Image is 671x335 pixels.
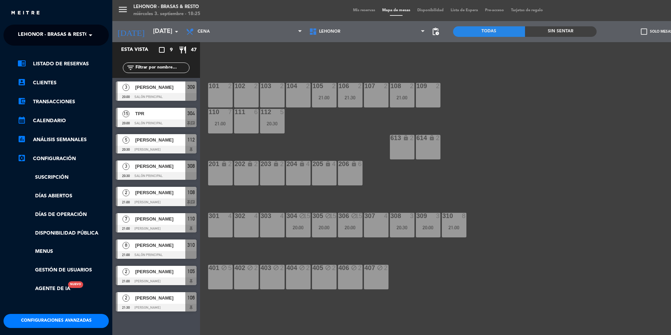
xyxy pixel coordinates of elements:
span: [PERSON_NAME] [135,84,185,91]
a: Menus [18,248,109,256]
a: Agente de IANuevo [18,285,70,293]
a: chrome_reader_modeListado de Reservas [18,60,109,68]
span: 2 [122,295,129,302]
span: Lehonor - Brasas & Resto [18,28,89,42]
div: Esta vista [116,46,163,54]
span: [PERSON_NAME] [135,215,185,223]
span: [PERSON_NAME] [135,294,185,302]
span: 108 [187,188,195,197]
a: Disponibilidad pública [18,229,109,237]
span: 106 [187,294,195,302]
i: crop_square [158,46,166,54]
span: [PERSON_NAME] [135,268,185,275]
a: Suscripción [18,173,109,182]
a: Configuración [18,155,109,163]
i: chrome_reader_mode [18,59,26,67]
span: 8 [122,242,129,249]
a: account_balance_walletTransacciones [18,98,109,106]
i: settings_applications [18,154,26,162]
span: 3 [122,84,129,91]
a: Gestión de usuarios [18,266,109,274]
input: Filtrar por nombre... [135,64,189,72]
div: Nuevo [68,281,83,288]
i: filter_list [126,64,135,72]
span: [PERSON_NAME] [135,163,185,170]
i: account_box [18,78,26,86]
span: 7 [122,216,129,223]
span: pending_actions [431,27,440,36]
span: 2 [122,268,129,275]
button: Configuraciones avanzadas [4,314,109,328]
i: account_balance_wallet [18,97,26,105]
span: 105 [187,267,195,276]
span: [PERSON_NAME] [135,136,185,144]
span: 310 [187,241,195,249]
a: assessmentANÁLISIS SEMANALES [18,136,109,144]
span: [PERSON_NAME] [135,242,185,249]
span: 309 [187,83,195,91]
span: 304 [187,109,195,118]
a: Días abiertos [18,192,109,200]
span: 9 [170,46,173,54]
span: 3 [122,163,129,170]
span: 5 [122,137,129,144]
span: 2 [122,189,129,196]
i: restaurant [179,46,187,54]
span: 15 [122,110,129,117]
a: calendar_monthCalendario [18,117,109,125]
span: 308 [187,162,195,170]
img: MEITRE [11,11,40,16]
i: calendar_month [18,116,26,124]
span: [PERSON_NAME] [135,189,185,196]
span: 112 [187,136,195,144]
a: account_boxClientes [18,79,109,87]
a: Días de Operación [18,211,109,219]
i: assessment [18,135,26,143]
span: TPR [135,110,185,117]
span: 47 [191,46,197,54]
span: 110 [187,215,195,223]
